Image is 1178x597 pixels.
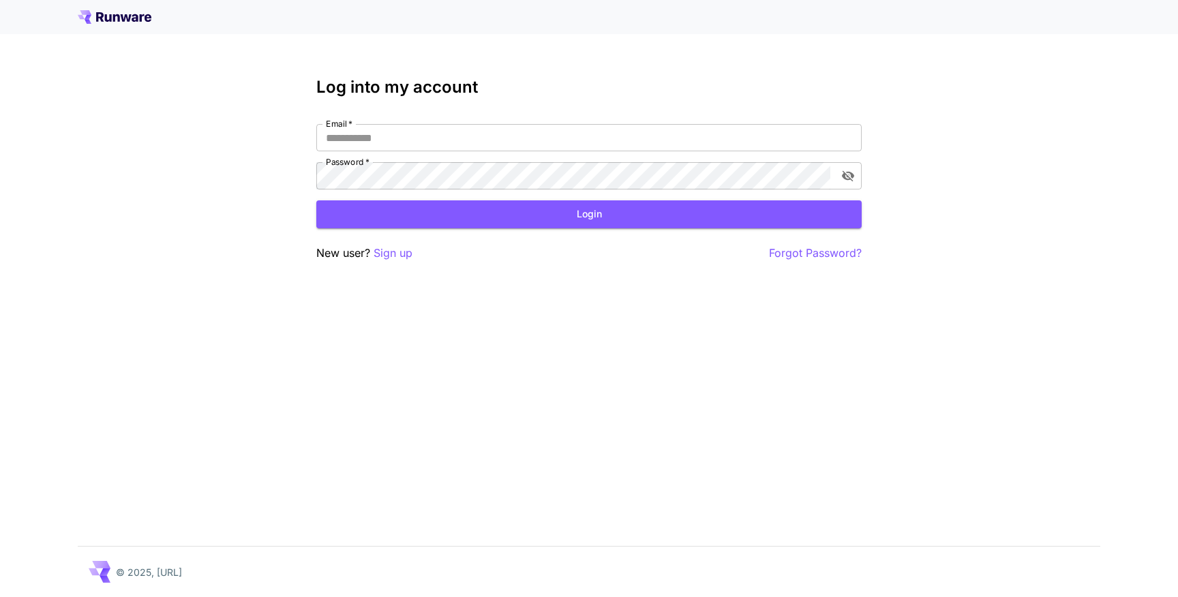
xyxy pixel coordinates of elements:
[374,245,412,262] button: Sign up
[836,164,860,188] button: toggle password visibility
[326,156,369,168] label: Password
[316,200,862,228] button: Login
[769,245,862,262] button: Forgot Password?
[326,118,352,129] label: Email
[316,78,862,97] h3: Log into my account
[116,565,182,579] p: © 2025, [URL]
[316,245,412,262] p: New user?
